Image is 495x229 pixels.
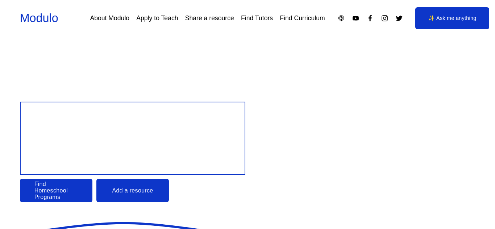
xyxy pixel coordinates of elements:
[20,12,58,25] a: Modulo
[395,14,403,22] a: Twitter
[96,179,169,202] a: Add a resource
[366,14,374,22] a: Facebook
[352,14,359,22] a: YouTube
[280,12,325,25] a: Find Curriculum
[90,12,129,25] a: About Modulo
[241,12,273,25] a: Find Tutors
[27,110,232,166] span: Design your child’s Education
[337,14,345,22] a: Apple Podcasts
[381,14,388,22] a: Instagram
[20,179,92,202] a: Find Homeschool Programs
[136,12,178,25] a: Apply to Teach
[415,7,489,29] a: ✨ Ask me anything
[185,12,234,25] a: Share a resource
